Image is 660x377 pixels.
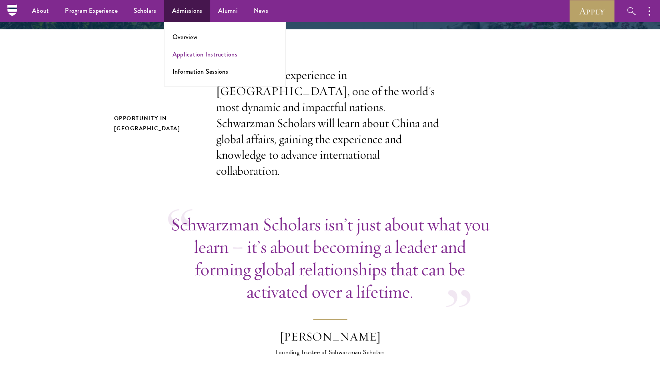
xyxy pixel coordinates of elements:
h2: Opportunity in [GEOGRAPHIC_DATA] [114,113,200,133]
a: Information Sessions [173,67,228,76]
div: [PERSON_NAME] [260,329,400,345]
p: Schwarzman Scholars isn’t just about what you learn – it’s about becoming a leader and forming gl... [168,213,492,303]
a: Application Instructions [173,50,237,59]
div: Founding Trustee of Schwarzman Scholars [260,347,400,357]
a: Overview [173,32,197,42]
p: Gain firsthand experience in [GEOGRAPHIC_DATA], one of the world's most dynamic and impactful nat... [216,67,444,179]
